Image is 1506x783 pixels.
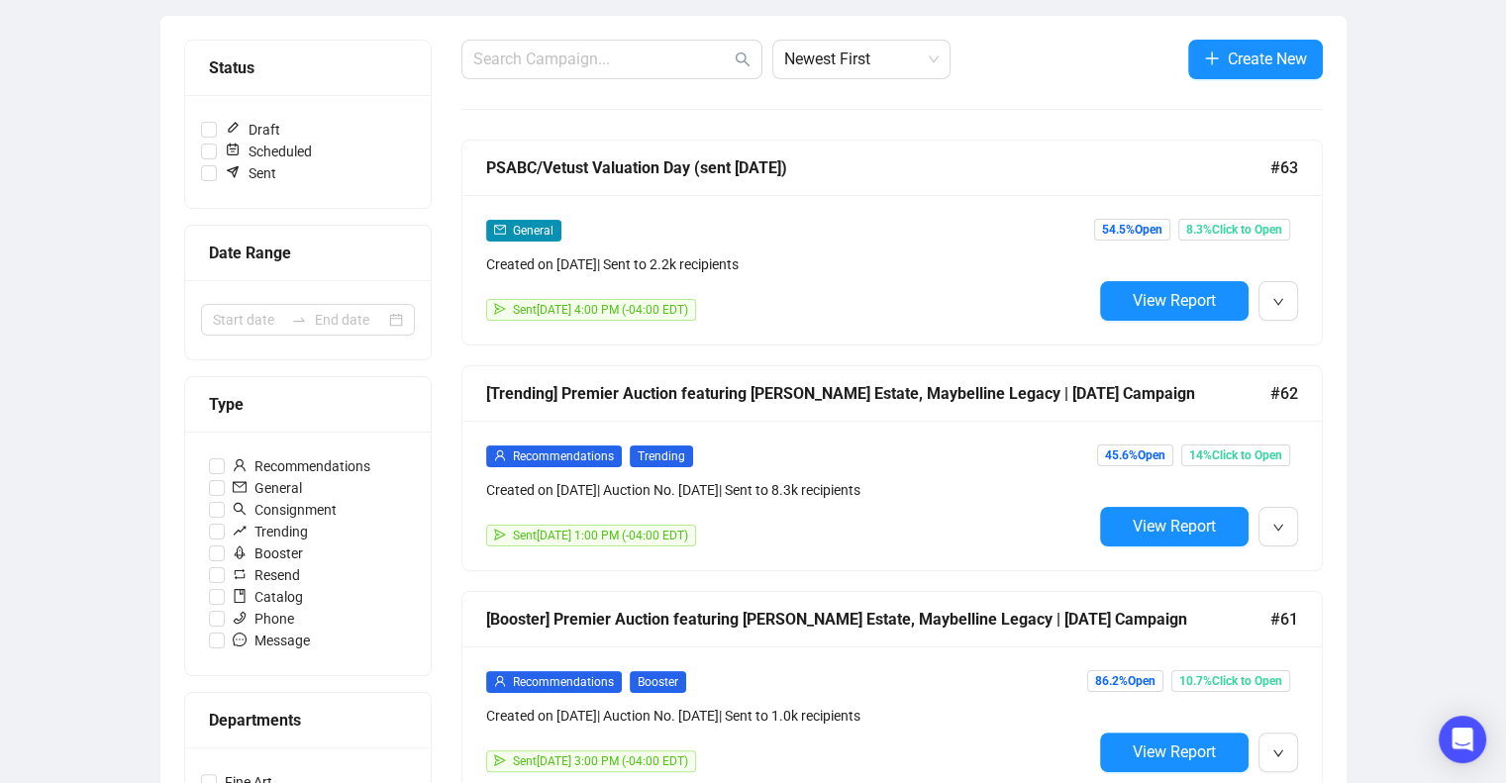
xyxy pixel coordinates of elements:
span: search [233,502,247,516]
span: #63 [1270,155,1298,180]
span: mail [233,480,247,494]
span: View Report [1133,291,1216,310]
button: Create New [1188,40,1323,79]
span: Create New [1228,47,1307,71]
span: plus [1204,50,1220,66]
span: rise [233,524,247,538]
button: View Report [1100,281,1249,321]
span: Booster [630,671,686,693]
span: Message [225,630,318,651]
span: Sent [217,162,284,184]
span: Sent [DATE] 3:00 PM (-04:00 EDT) [513,754,688,768]
span: book [233,589,247,603]
a: PSABC/Vetust Valuation Day (sent [DATE])#63mailGeneralCreated on [DATE]| Sent to 2.2k recipientss... [461,140,1323,345]
div: Created on [DATE] | Auction No. [DATE] | Sent to 8.3k recipients [486,479,1092,501]
div: Status [209,55,407,80]
span: 14% Click to Open [1181,444,1290,466]
div: PSABC/Vetust Valuation Day (sent [DATE]) [486,155,1270,180]
span: user [494,449,506,461]
div: Created on [DATE] | Sent to 2.2k recipients [486,253,1092,275]
span: Phone [225,608,302,630]
span: Booster [225,542,311,564]
span: send [494,754,506,766]
span: 10.7% Click to Open [1171,670,1290,692]
span: Sent [DATE] 4:00 PM (-04:00 EDT) [513,303,688,317]
span: phone [233,611,247,625]
span: View Report [1133,742,1216,761]
span: Recommendations [513,675,614,689]
span: Resend [225,564,308,586]
span: Recommendations [225,455,378,477]
span: Newest First [784,41,939,78]
span: send [494,303,506,315]
div: Date Range [209,241,407,265]
span: down [1272,747,1284,759]
span: 54.5% Open [1094,219,1170,241]
span: #61 [1270,607,1298,632]
div: Type [209,392,407,417]
span: to [291,312,307,328]
span: swap-right [291,312,307,328]
span: Consignment [225,499,345,521]
span: Catalog [225,586,311,608]
a: [Trending] Premier Auction featuring [PERSON_NAME] Estate, Maybelline Legacy | [DATE] Campaign#62... [461,365,1323,571]
span: General [225,477,310,499]
div: [Trending] Premier Auction featuring [PERSON_NAME] Estate, Maybelline Legacy | [DATE] Campaign [486,381,1270,406]
span: Trending [225,521,316,542]
span: 86.2% Open [1087,670,1163,692]
span: user [233,458,247,472]
div: [Booster] Premier Auction featuring [PERSON_NAME] Estate, Maybelline Legacy | [DATE] Campaign [486,607,1270,632]
span: retweet [233,567,247,581]
button: View Report [1100,507,1249,546]
span: message [233,633,247,646]
span: Scheduled [217,141,320,162]
span: View Report [1133,517,1216,536]
span: user [494,675,506,687]
span: down [1272,522,1284,534]
span: Recommendations [513,449,614,463]
span: Draft [217,119,288,141]
input: Start date [213,309,283,331]
div: Created on [DATE] | Auction No. [DATE] | Sent to 1.0k recipients [486,705,1092,727]
button: View Report [1100,733,1249,772]
div: Departments [209,708,407,733]
span: search [735,51,751,67]
input: End date [315,309,385,331]
span: send [494,529,506,540]
span: #62 [1270,381,1298,406]
span: 45.6% Open [1097,444,1173,466]
span: General [513,224,553,238]
span: Sent [DATE] 1:00 PM (-04:00 EDT) [513,529,688,542]
span: mail [494,224,506,236]
span: Trending [630,445,693,467]
span: down [1272,296,1284,308]
div: Open Intercom Messenger [1439,716,1486,763]
span: rocket [233,545,247,559]
span: 8.3% Click to Open [1178,219,1290,241]
input: Search Campaign... [473,48,731,71]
